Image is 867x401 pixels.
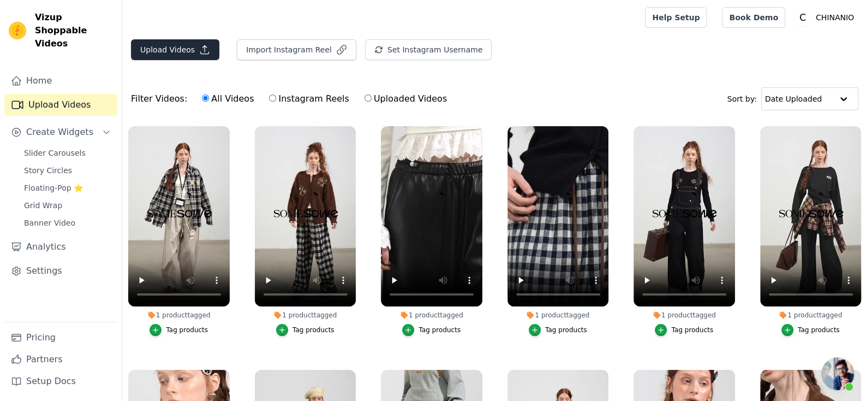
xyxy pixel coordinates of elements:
[821,357,854,390] div: 开放式聊天
[131,39,219,60] button: Upload Videos
[17,145,117,161] a: Slider Carousels
[4,370,117,392] a: Setup Docs
[4,349,117,370] a: Partners
[4,260,117,282] a: Settings
[24,217,75,228] span: Banner Video
[365,39,492,60] button: Set Instagram Username
[202,95,209,102] input: All Videos
[24,200,62,211] span: Grid Wrap
[781,324,840,336] button: Tag products
[4,327,117,349] a: Pricing
[276,324,334,336] button: Tag products
[35,11,113,50] span: Vizup Shoppable Videos
[633,311,735,320] div: 1 product tagged
[292,326,334,334] div: Tag products
[26,126,93,139] span: Create Widgets
[794,8,858,27] button: C CHINANIO
[655,324,713,336] button: Tag products
[381,311,482,320] div: 1 product tagged
[17,198,117,213] a: Grid Wrap
[402,324,461,336] button: Tag products
[545,326,587,334] div: Tag products
[722,7,785,28] a: Book Demo
[4,121,117,143] button: Create Widgets
[364,92,447,106] label: Uploaded Videos
[760,311,862,320] div: 1 product tagged
[811,8,858,27] p: CHINANIO
[529,324,587,336] button: Tag products
[24,165,72,176] span: Story Circles
[17,180,117,196] a: Floating-Pop ⭐
[4,236,117,258] a: Analytics
[4,70,117,92] a: Home
[166,326,208,334] div: Tag products
[799,12,806,23] text: C
[17,163,117,178] a: Story Circles
[255,311,356,320] div: 1 product tagged
[4,94,117,116] a: Upload Videos
[24,148,86,158] span: Slider Carousels
[201,92,254,106] label: All Videos
[507,311,609,320] div: 1 product tagged
[24,182,83,193] span: Floating-Pop ⭐
[17,215,117,231] a: Banner Video
[237,39,356,60] button: Import Instagram Reel
[645,7,707,28] a: Help Setup
[269,95,276,102] input: Instagram Reels
[727,87,859,110] div: Sort by:
[364,95,372,102] input: Uploaded Videos
[418,326,461,334] div: Tag products
[131,86,453,111] div: Filter Videos:
[798,326,840,334] div: Tag products
[671,326,713,334] div: Tag products
[9,22,26,39] img: Vizup
[150,324,208,336] button: Tag products
[128,311,230,320] div: 1 product tagged
[268,92,349,106] label: Instagram Reels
